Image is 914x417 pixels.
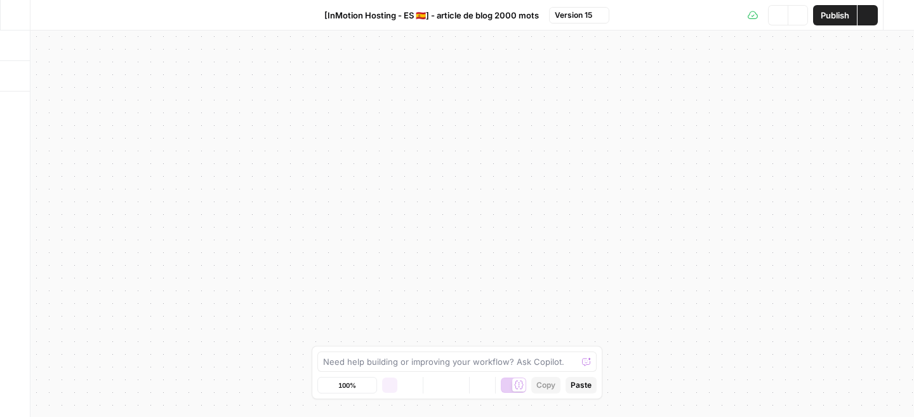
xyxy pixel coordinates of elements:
button: Version 15 [549,7,609,24]
span: [InMotion Hosting - ES 🇪🇸] - article de blog 2000 mots [324,9,539,22]
button: Copy [531,377,560,393]
button: Publish [813,5,857,25]
span: Paste [571,379,592,391]
span: Version 15 [555,10,592,21]
span: Publish [821,9,849,22]
button: Paste [566,377,597,393]
span: Copy [536,379,555,391]
span: 100% [338,380,356,390]
button: [InMotion Hosting - ES 🇪🇸] - article de blog 2000 mots [305,5,546,25]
